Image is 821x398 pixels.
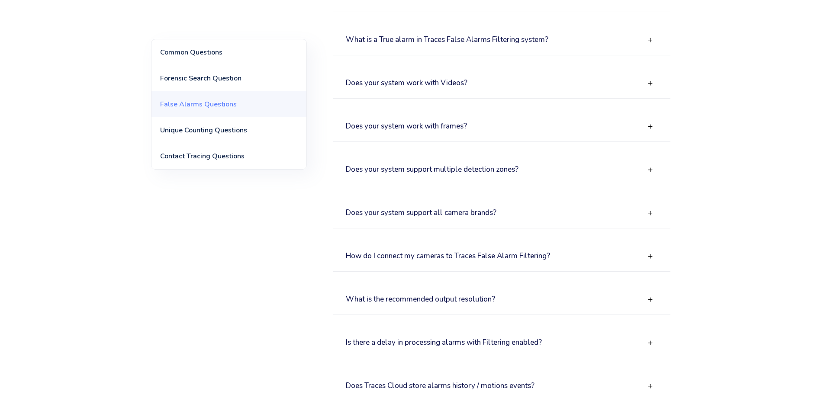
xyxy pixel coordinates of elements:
[151,65,306,91] a: Forensic Search Question
[647,253,654,260] img: OPEN
[346,252,550,260] h3: How do I connect my cameras to Traces False Alarm Filtering?
[647,80,654,87] img: OPEN
[346,295,495,304] h3: What is the recommended output resolution?
[346,122,467,131] h3: Does your system work with frames?
[647,167,654,173] img: OPEN
[647,123,654,130] img: OPEN
[346,382,534,390] h3: Does Traces Cloud store alarms history / motions events?
[151,39,306,65] a: Common Questions
[346,339,542,347] h3: Is there a delay in processing alarms with Filtering enabled?
[647,210,654,216] img: OPEN
[151,91,306,117] a: False Alarms Questions
[647,340,654,346] img: OPEN
[647,383,654,389] img: OPEN
[151,117,306,143] a: Unique Counting Questions
[346,209,496,217] h3: Does your system support all camera brands?
[647,296,654,303] img: OPEN
[346,79,467,87] h3: Does your system work with Videos?
[346,166,518,174] h3: Does your system support multiple detection zones?
[647,37,654,43] img: OPEN
[346,36,548,44] h3: What is a True alarm in Traces False Alarms Filtering system?
[151,143,306,169] a: Contact Tracing Questions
